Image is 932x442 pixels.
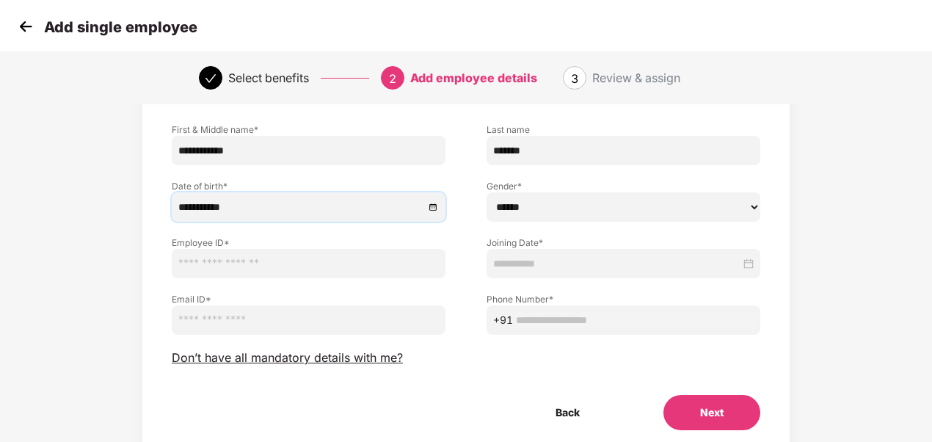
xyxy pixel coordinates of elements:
[172,293,445,305] label: Email ID
[228,66,309,90] div: Select benefits
[519,395,616,430] button: Back
[487,180,760,192] label: Gender
[487,123,760,136] label: Last name
[205,73,216,84] span: check
[410,66,537,90] div: Add employee details
[172,350,403,366] span: Don’t have all mandatory details with me?
[487,293,760,305] label: Phone Number
[592,66,680,90] div: Review & assign
[172,236,445,249] label: Employee ID
[663,395,760,430] button: Next
[487,236,760,249] label: Joining Date
[44,18,197,36] p: Add single employee
[172,180,445,192] label: Date of birth
[389,71,396,86] span: 2
[571,71,578,86] span: 3
[493,312,513,328] span: +91
[172,123,445,136] label: First & Middle name
[15,15,37,37] img: svg+xml;base64,PHN2ZyB4bWxucz0iaHR0cDovL3d3dy53My5vcmcvMjAwMC9zdmciIHdpZHRoPSIzMCIgaGVpZ2h0PSIzMC...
